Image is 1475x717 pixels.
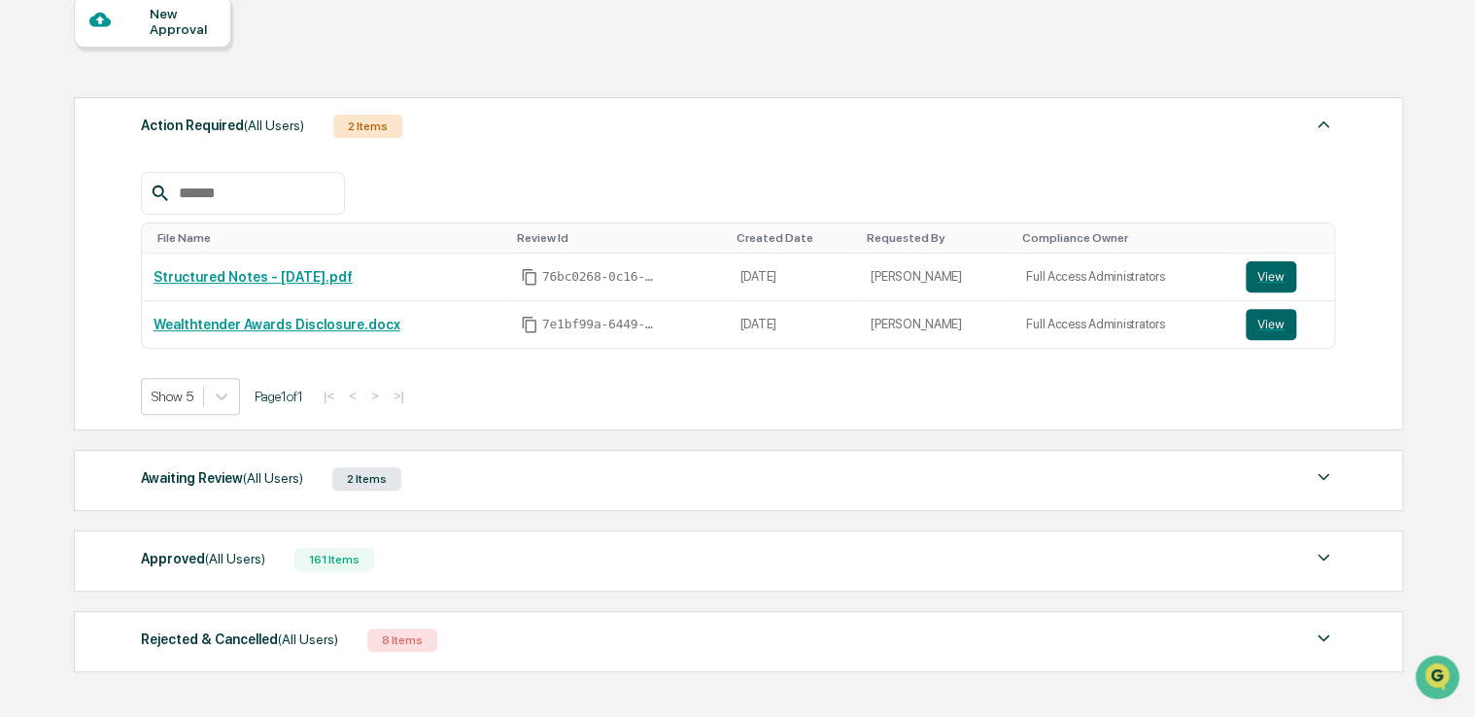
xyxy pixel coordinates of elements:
[521,268,538,286] span: Copy Id
[141,465,303,491] div: Awaiting Review
[1312,465,1335,489] img: caret
[365,388,385,404] button: >
[388,388,410,404] button: >|
[278,632,338,647] span: (All Users)
[19,284,35,299] div: 🔎
[333,115,402,138] div: 2 Items
[141,546,265,571] div: Approved
[66,149,319,168] div: Start new chat
[154,269,353,285] a: Structured Notes - [DATE].pdf
[193,329,235,344] span: Pylon
[12,274,130,309] a: 🔎Data Lookup
[66,168,246,184] div: We're available if you need us!
[736,231,851,245] div: Toggle SortBy
[517,231,721,245] div: Toggle SortBy
[1022,231,1226,245] div: Toggle SortBy
[243,470,303,486] span: (All Users)
[728,301,859,348] td: [DATE]
[141,627,338,652] div: Rejected & Cancelled
[1413,653,1465,705] iframe: Open customer support
[542,317,659,332] span: 7e1bf99a-6449-45c3-8181-c0e5f5f3b389
[1312,113,1335,136] img: caret
[1246,261,1296,292] button: View
[39,282,122,301] span: Data Lookup
[205,551,265,566] span: (All Users)
[12,237,133,272] a: 🖐️Preclearance
[19,149,54,184] img: 1746055101610-c473b297-6a78-478c-a979-82029cc54cd1
[1312,627,1335,650] img: caret
[154,317,400,332] a: Wealthtender Awards Disclosure.docx
[19,247,35,262] div: 🖐️
[51,88,321,109] input: Clear
[141,113,304,138] div: Action Required
[330,154,354,178] button: Start new chat
[859,301,1014,348] td: [PERSON_NAME]
[160,245,241,264] span: Attestations
[367,629,437,652] div: 8 Items
[137,328,235,344] a: Powered byPylon
[867,231,1007,245] div: Toggle SortBy
[141,247,156,262] div: 🗄️
[244,118,304,133] span: (All Users)
[1312,546,1335,569] img: caret
[332,467,401,491] div: 2 Items
[1014,254,1234,301] td: Full Access Administrators
[1246,261,1322,292] a: View
[150,6,215,37] div: New Approval
[133,237,249,272] a: 🗄️Attestations
[294,548,374,571] div: 161 Items
[318,388,340,404] button: |<
[728,254,859,301] td: [DATE]
[521,316,538,333] span: Copy Id
[1014,301,1234,348] td: Full Access Administrators
[1246,309,1322,340] a: View
[157,231,501,245] div: Toggle SortBy
[343,388,362,404] button: <
[255,389,303,404] span: Page 1 of 1
[542,269,659,285] span: 76bc0268-0c16-4ddb-b54e-a2884c5893c1
[39,245,125,264] span: Preclearance
[859,254,1014,301] td: [PERSON_NAME]
[1246,309,1296,340] button: View
[19,41,354,72] p: How can we help?
[1250,231,1326,245] div: Toggle SortBy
